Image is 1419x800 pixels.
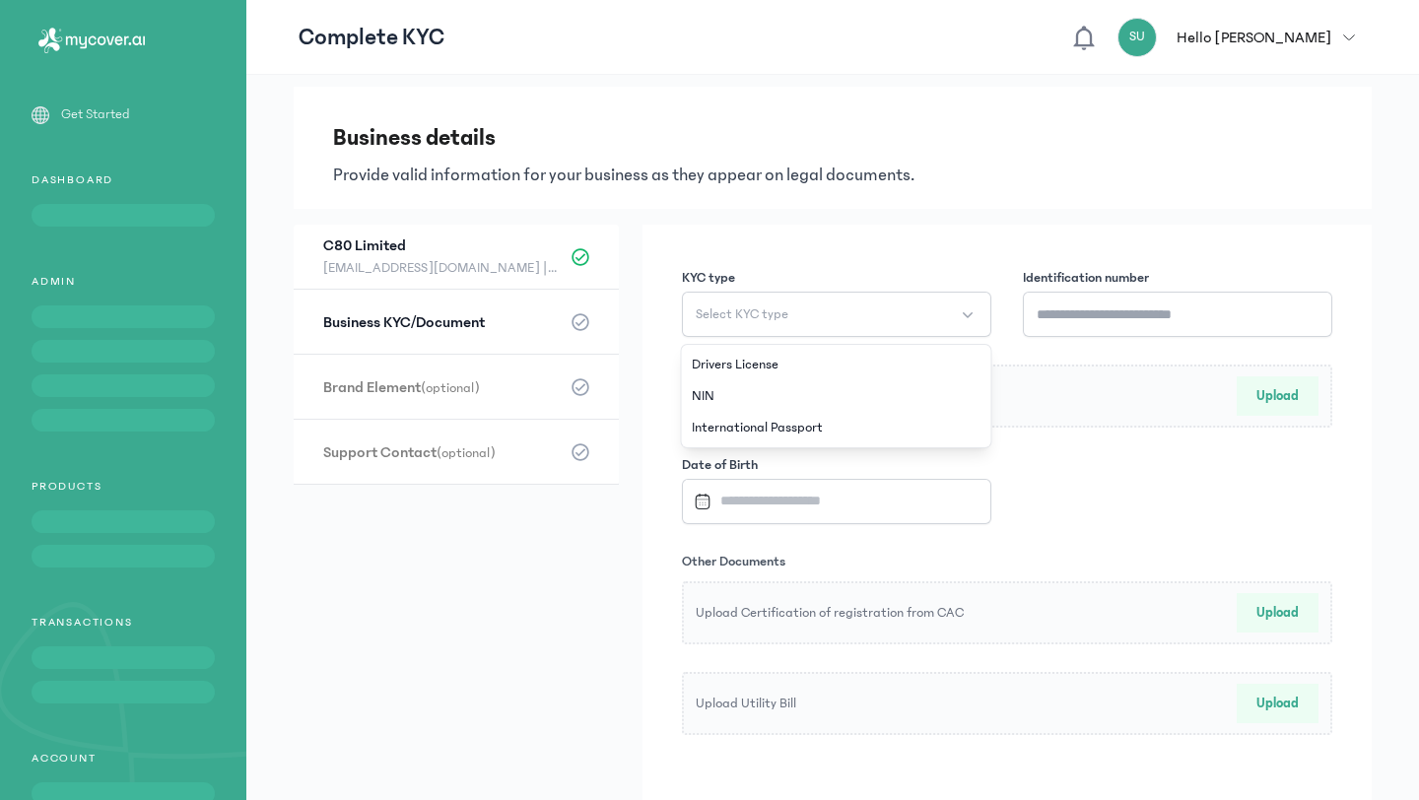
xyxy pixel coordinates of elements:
[323,376,560,398] h3: Brand Element
[299,22,444,53] p: Complete KYC
[682,292,991,337] button: Select KYC type
[1117,18,1367,57] button: SUHello [PERSON_NAME]
[333,122,1332,154] h3: Business details
[682,455,758,475] label: Date of Birth
[323,311,560,333] h3: Business KYC/Document
[1023,268,1149,288] label: Identification number
[692,418,823,437] span: International Passport
[323,256,560,280] span: [EMAIL_ADDRESS][DOMAIN_NAME] || 07080141920
[696,603,964,624] p: Upload Certification of registration from CAC
[421,380,480,396] span: (optional)
[1237,684,1318,723] button: Upload
[323,441,560,463] h3: Support Contact
[1177,26,1331,49] p: Hello [PERSON_NAME]
[682,345,991,447] ul: Select KYC type
[692,386,714,406] span: NIN
[696,304,788,324] span: Select KYC type
[1237,593,1318,633] button: Upload
[333,162,1332,189] p: Provide valid information for your business as they appear on legal documents.
[696,694,796,714] p: Upload Utility Bill
[323,234,560,256] h3: C80 Limited
[1237,376,1318,416] button: Upload
[692,355,778,374] span: Drivers License
[61,104,130,125] p: Get Started
[437,445,496,461] span: (optional)
[682,268,735,288] label: KYC type
[686,480,971,522] input: Datepicker input
[1117,18,1157,57] div: SU
[682,552,1332,571] h3: Other Documents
